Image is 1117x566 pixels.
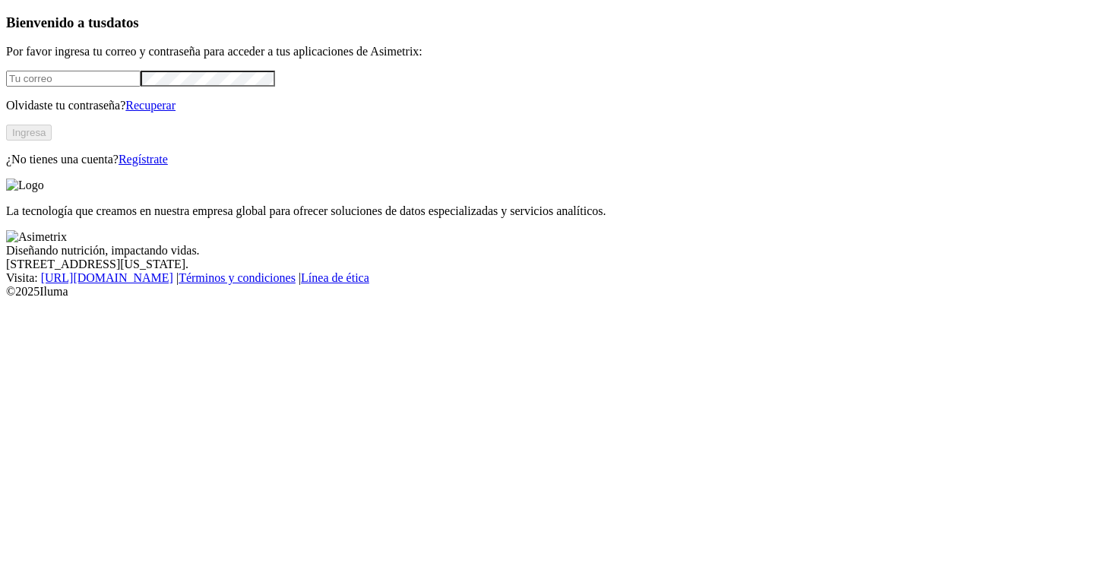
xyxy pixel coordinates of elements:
[6,179,44,192] img: Logo
[41,271,173,284] a: [URL][DOMAIN_NAME]
[6,204,1111,218] p: La tecnología que creamos en nuestra empresa global para ofrecer soluciones de datos especializad...
[6,271,1111,285] div: Visita : | |
[6,125,52,141] button: Ingresa
[6,153,1111,166] p: ¿No tienes una cuenta?
[6,45,1111,58] p: Por favor ingresa tu correo y contraseña para acceder a tus aplicaciones de Asimetrix:
[301,271,369,284] a: Línea de ética
[106,14,139,30] span: datos
[6,258,1111,271] div: [STREET_ADDRESS][US_STATE].
[125,99,176,112] a: Recuperar
[6,285,1111,299] div: © 2025 Iluma
[6,244,1111,258] div: Diseñando nutrición, impactando vidas.
[6,99,1111,112] p: Olvidaste tu contraseña?
[119,153,168,166] a: Regístrate
[6,230,67,244] img: Asimetrix
[179,271,296,284] a: Términos y condiciones
[6,14,1111,31] h3: Bienvenido a tus
[6,71,141,87] input: Tu correo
